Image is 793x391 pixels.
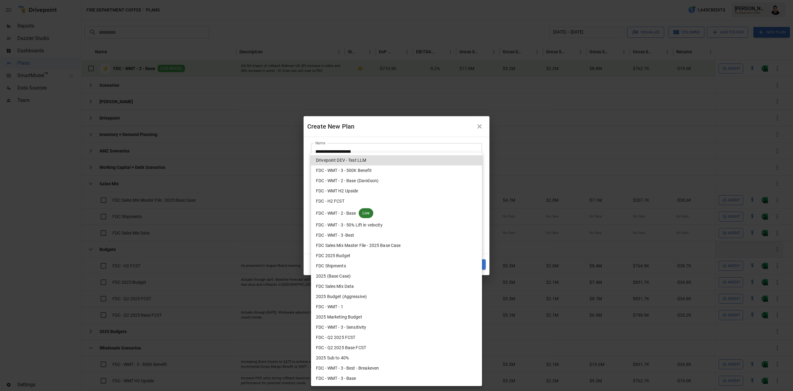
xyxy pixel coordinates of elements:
span: FDC - WMT - 2 - Base (Davidson) [316,178,379,184]
span: FDC Shipments [316,263,346,269]
span: FDC - Q2 2025 Base FCST [316,345,366,351]
span: FDC Sales Mix Master File - 2025 Base Case [316,242,401,249]
span: FDC - WMT - 3 - 50% Lift in velocity [316,222,383,228]
span: Live [359,210,374,216]
span: 2025 Marketing Budget [316,314,362,320]
span: 2025 (Base Case) [316,273,351,279]
span: FDC - H2 FCST [316,198,344,204]
span: 2025 Sub to 40% [316,355,349,361]
span: 2025 Budget (Aggressive) [316,293,367,300]
span: FDC - Q2 2025 FCST [316,334,355,341]
span: FDC - WMT - 3 - Base [316,375,356,382]
span: FDC - WMT - 1 [316,304,343,310]
span: Drivepoint DEV - Test LLM [316,157,366,164]
span: FDC 2025 Budget [316,253,350,259]
span: FDC - WMT - 2 - Base [316,210,356,217]
span: FDC - WMT H2 Upside [316,188,358,194]
span: FDC - WMT - 3 - 500K Benefit [316,167,372,174]
span: FDC - WMT - 3 -Best [316,232,354,239]
span: FDC Sales Mix Data [316,283,354,290]
span: FDC - WMT - 3 - Best - Breakeven [316,365,379,371]
span: FDC - WMT - 3 - Sensitivity [316,324,366,331]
